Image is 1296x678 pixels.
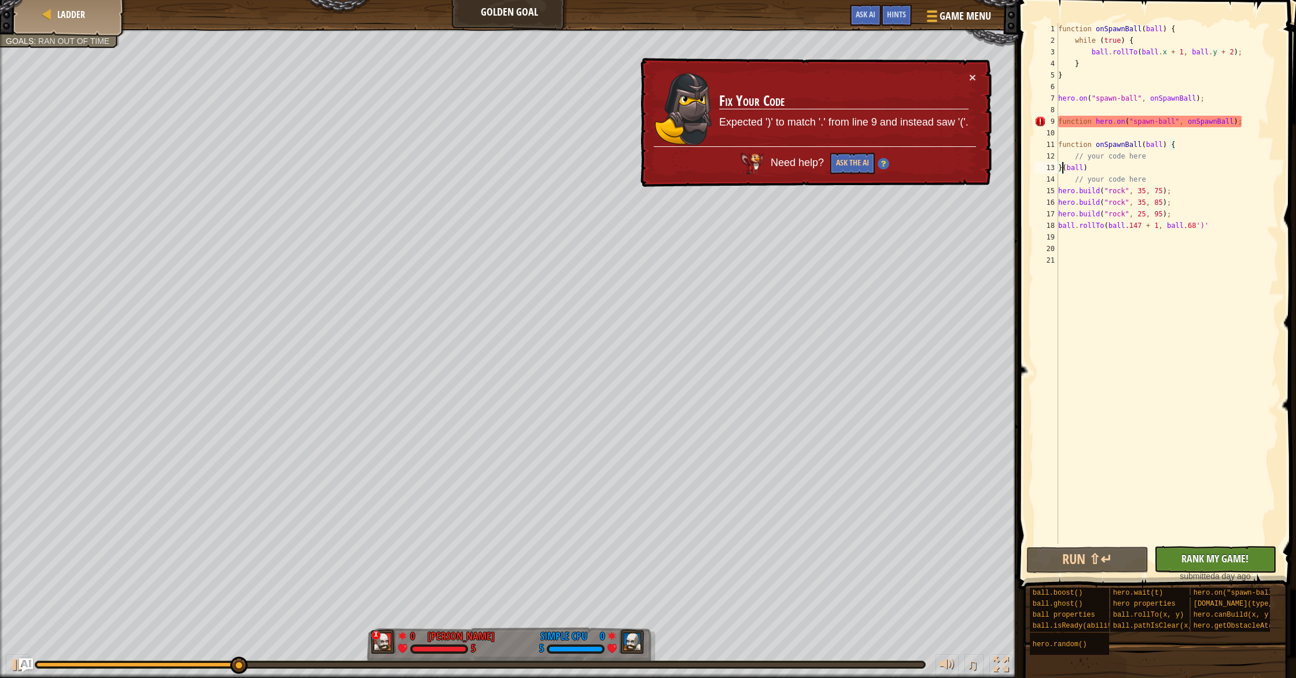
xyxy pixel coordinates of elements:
[1034,127,1058,139] div: 10
[1034,208,1058,220] div: 17
[1113,622,1205,630] span: ball.pathIsClear(x, y)
[719,92,969,112] h3: Fix Your Code
[1034,162,1058,174] div: 13
[1034,220,1058,231] div: 18
[850,5,881,26] button: Ask AI
[1034,243,1058,255] div: 20
[1026,547,1148,573] button: Run ⇧↵
[54,8,85,21] a: Ladder
[830,153,875,175] button: Ask the AI
[1034,185,1058,197] div: 15
[1181,551,1249,566] span: Rank My Game!
[19,658,33,672] button: Ask AI
[1033,589,1083,597] span: ball.boost()
[989,654,1013,678] button: Toggle fullscreen
[1034,139,1058,150] div: 11
[1034,81,1058,93] div: 6
[6,36,34,46] span: Goals
[57,8,85,21] span: Ladder
[1113,589,1163,597] span: hero.wait(t)
[34,36,38,46] span: :
[1033,640,1087,648] span: hero.random()
[471,644,476,654] div: 5
[6,654,29,678] button: ⌘ + P: Play
[1194,622,1294,630] span: hero.getObstacleAt(x, y)
[619,629,645,654] img: thang_avatar_frame.png
[719,113,969,132] p: Expected ')' to match '.' from line 9 and instead saw '('.
[428,629,495,644] div: [PERSON_NAME]
[1194,589,1294,597] span: hero.on("spawn-ball", f)
[1034,23,1058,35] div: 1
[1034,46,1058,58] div: 3
[1034,35,1058,46] div: 2
[1033,611,1095,619] span: ball properties
[1113,611,1184,619] span: ball.rollTo(x, y)
[918,5,998,32] button: Game Menu
[410,629,422,639] div: 0
[1034,69,1058,81] div: 5
[539,644,544,654] div: 5
[970,73,977,86] button: ×
[1033,600,1083,608] span: ball.ghost()
[887,9,906,20] span: Hints
[654,69,713,145] img: duck_amara.png
[1194,611,1273,619] span: hero.canBuild(x, y)
[593,629,605,639] div: 0
[1034,231,1058,243] div: 19
[1034,116,1058,127] div: 9
[371,631,381,640] div: x
[1034,104,1058,116] div: 8
[1160,570,1271,582] div: a day ago
[38,36,109,46] span: Ran out of time
[1034,255,1058,266] div: 21
[1034,150,1058,162] div: 12
[1034,197,1058,208] div: 16
[856,9,875,20] span: Ask AI
[540,629,587,644] div: Simple CPU
[1033,622,1120,630] span: ball.isReady(ability)
[1034,174,1058,185] div: 14
[1034,93,1058,104] div: 7
[877,159,889,170] img: Hint
[770,156,826,169] span: Need help?
[936,654,959,678] button: Adjust volume
[1180,572,1215,581] span: submitted
[1154,546,1276,573] button: Rank My Game!
[964,654,984,678] button: ♫
[940,9,991,24] span: Game Menu
[739,152,763,173] img: AI
[1034,58,1058,69] div: 4
[967,656,978,673] span: ♫
[1113,600,1176,608] span: hero properties
[371,629,396,654] img: thang_avatar_frame.png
